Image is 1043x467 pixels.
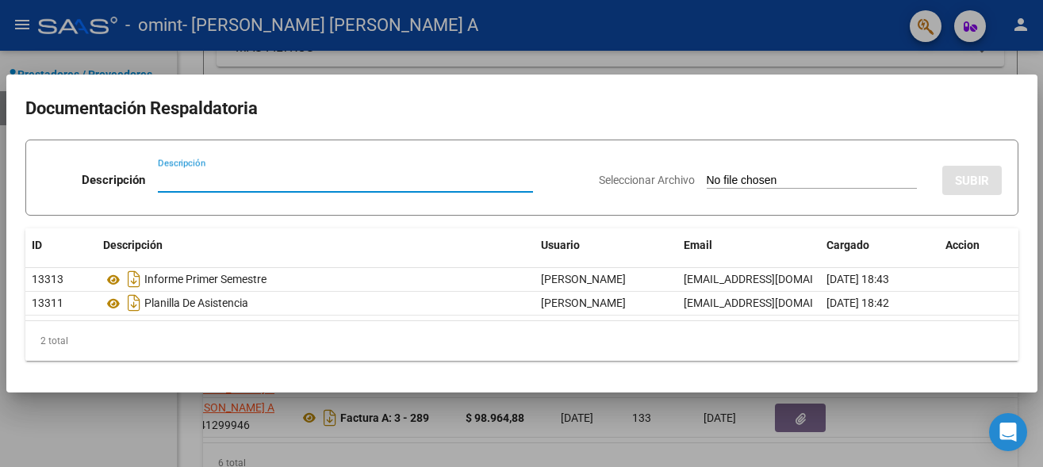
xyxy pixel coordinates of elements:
span: Email [684,239,712,251]
span: [DATE] 18:43 [826,273,889,285]
span: [DATE] 18:42 [826,297,889,309]
datatable-header-cell: ID [25,228,97,262]
datatable-header-cell: Accion [939,228,1018,262]
span: [PERSON_NAME] [541,297,626,309]
div: 2 total [25,321,1018,361]
i: Descargar documento [124,266,144,292]
span: [EMAIL_ADDRESS][DOMAIN_NAME] [684,297,860,309]
div: Planilla De Asistencia [103,290,528,316]
i: Descargar documento [124,290,144,316]
span: Seleccionar Archivo [599,174,695,186]
datatable-header-cell: Usuario [535,228,677,262]
span: Descripción [103,239,163,251]
span: Usuario [541,239,580,251]
span: Cargado [826,239,869,251]
div: Open Intercom Messenger [989,413,1027,451]
span: 13313 [32,273,63,285]
p: Descripción [82,171,145,189]
span: 13311 [32,297,63,309]
h2: Documentación Respaldatoria [25,94,1018,124]
span: [EMAIL_ADDRESS][DOMAIN_NAME] [684,273,860,285]
span: [PERSON_NAME] [541,273,626,285]
div: Informe Primer Semestre [103,266,528,292]
span: Accion [945,239,980,251]
datatable-header-cell: Cargado [820,228,939,262]
button: SUBIR [942,166,1002,195]
datatable-header-cell: Email [677,228,820,262]
span: ID [32,239,42,251]
span: SUBIR [955,174,989,188]
datatable-header-cell: Descripción [97,228,535,262]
